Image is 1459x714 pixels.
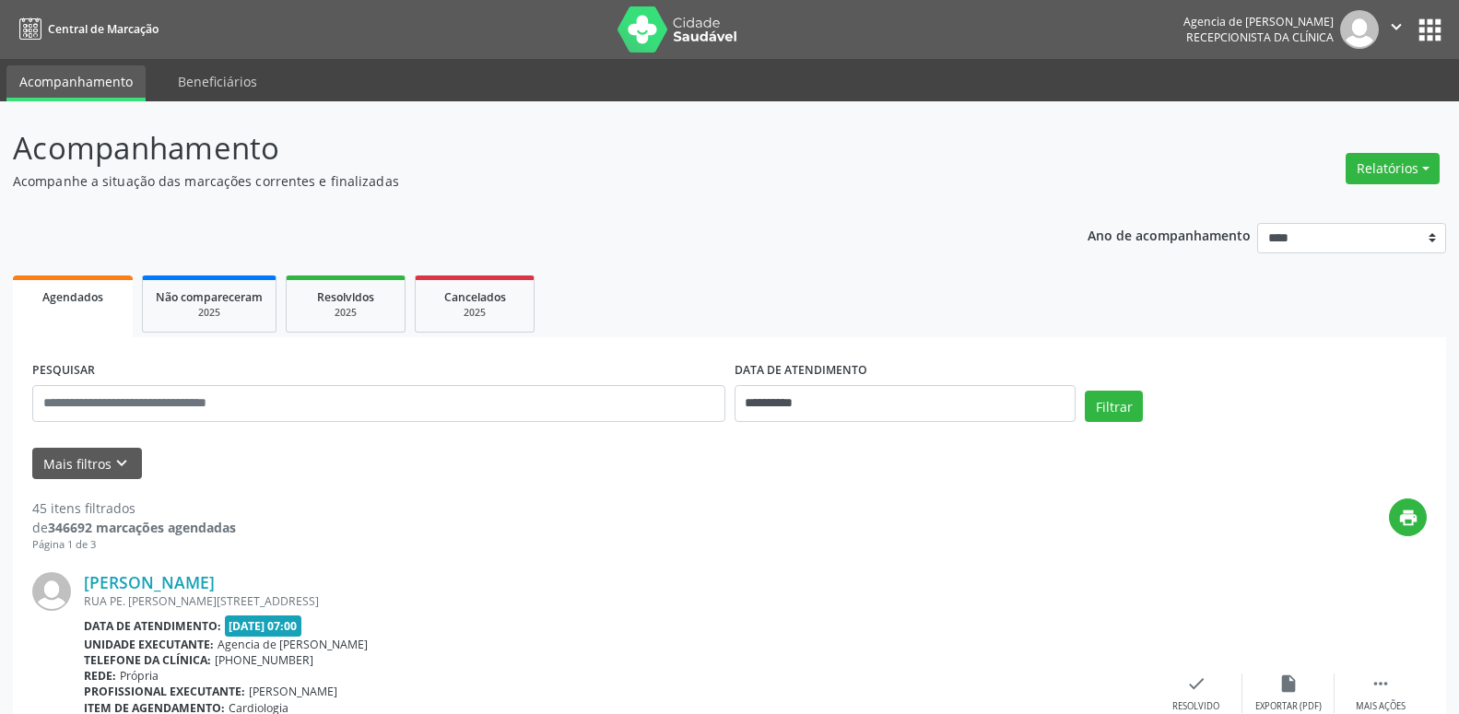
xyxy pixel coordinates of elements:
[6,65,146,101] a: Acompanhamento
[32,518,236,537] div: de
[218,637,368,652] span: Agencia de [PERSON_NAME]
[1186,673,1206,694] i: check
[32,357,95,385] label: PESQUISAR
[429,306,521,320] div: 2025
[13,14,159,44] a: Central de Marcação
[165,65,270,98] a: Beneficiários
[225,615,302,637] span: [DATE] 07:00
[1398,508,1418,528] i: print
[156,306,263,320] div: 2025
[215,652,313,668] span: [PHONE_NUMBER]
[317,289,374,305] span: Resolvidos
[13,171,1017,191] p: Acompanhe a situação das marcações correntes e finalizadas
[1172,700,1219,713] div: Resolvido
[1186,29,1334,45] span: Recepcionista da clínica
[735,357,867,385] label: DATA DE ATENDIMENTO
[1085,391,1143,422] button: Filtrar
[444,289,506,305] span: Cancelados
[1379,10,1414,49] button: 
[1278,673,1299,694] i: insert_drive_file
[1340,10,1379,49] img: img
[1346,153,1440,184] button: Relatórios
[32,448,142,480] button: Mais filtroskeyboard_arrow_down
[32,572,71,611] img: img
[84,593,1150,609] div: RUA PE. [PERSON_NAME][STREET_ADDRESS]
[84,652,211,668] b: Telefone da clínica:
[1386,17,1406,37] i: 
[249,684,337,699] span: [PERSON_NAME]
[1356,700,1406,713] div: Mais ações
[300,306,392,320] div: 2025
[1414,14,1446,46] button: apps
[48,21,159,37] span: Central de Marcação
[84,637,214,652] b: Unidade executante:
[1255,700,1322,713] div: Exportar (PDF)
[1371,673,1391,694] i: 
[112,453,132,474] i: keyboard_arrow_down
[1389,498,1427,536] button: print
[84,618,221,634] b: Data de atendimento:
[13,125,1017,171] p: Acompanhamento
[84,684,245,699] b: Profissional executante:
[32,537,236,553] div: Página 1 de 3
[1088,223,1251,246] p: Ano de acompanhamento
[42,289,103,305] span: Agendados
[48,519,236,536] strong: 346692 marcações agendadas
[84,572,215,592] a: [PERSON_NAME]
[156,289,263,305] span: Não compareceram
[84,668,116,684] b: Rede:
[120,668,159,684] span: Própria
[1183,14,1334,29] div: Agencia de [PERSON_NAME]
[32,498,236,518] div: 45 itens filtrados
